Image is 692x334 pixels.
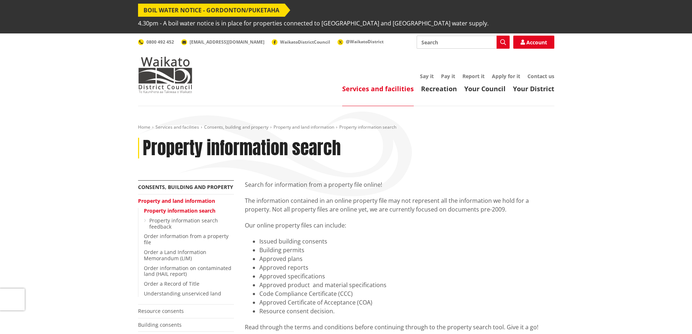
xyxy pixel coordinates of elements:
[272,39,330,45] a: WaikatoDistrictCouncil
[138,321,182,328] a: Building consents
[138,57,193,93] img: Waikato District Council - Te Kaunihera aa Takiwaa o Waikato
[144,290,221,297] a: Understanding unserviced land
[245,196,554,214] p: The information contained in an online property file may not represent all the information we hol...
[420,73,434,80] a: Say it
[245,221,346,229] span: Our online property files can include:
[144,233,228,246] a: Order information from a property file
[259,298,554,307] li: Approved Certificate of Acceptance (COA)
[513,84,554,93] a: Your District
[138,184,233,190] a: Consents, building and property
[144,265,231,278] a: Order information on contaminated land (HAIL report)
[421,84,457,93] a: Recreation
[245,323,554,331] div: Read through the terms and conditions before continuing through to the property search tool. Give...
[259,254,554,263] li: Approved plans
[146,39,174,45] span: 0800 492 452
[149,217,218,230] a: Property information search feedback
[339,124,396,130] span: Property information search
[259,246,554,254] li: Building permits
[464,84,506,93] a: Your Council
[144,207,215,214] a: Property information search
[138,197,215,204] a: Property and land information
[259,272,554,281] li: Approved specifications
[417,36,510,49] input: Search input
[259,307,554,315] li: Resource consent decision.
[259,263,554,272] li: Approved reports
[138,39,174,45] a: 0800 492 452
[138,124,554,130] nav: breadcrumb
[462,73,485,80] a: Report it
[138,307,184,314] a: Resource consents
[513,36,554,49] a: Account
[527,73,554,80] a: Contact us
[259,289,554,298] li: Code Compliance Certificate (CCC)
[441,73,455,80] a: Pay it
[280,39,330,45] span: WaikatoDistrictCouncil
[144,280,199,287] a: Order a Record of Title
[346,39,384,45] span: @WaikatoDistrict
[492,73,520,80] a: Apply for it
[181,39,264,45] a: [EMAIL_ADDRESS][DOMAIN_NAME]
[144,249,206,262] a: Order a Land Information Memorandum (LIM)
[337,39,384,45] a: @WaikatoDistrict
[143,138,341,159] h1: Property information search
[155,124,199,130] a: Services and facilities
[190,39,264,45] span: [EMAIL_ADDRESS][DOMAIN_NAME]
[204,124,268,130] a: Consents, building and property
[138,124,150,130] a: Home
[342,84,414,93] a: Services and facilities
[259,237,554,246] li: Issued building consents
[245,180,554,189] p: Search for information from a property file online!
[274,124,334,130] a: Property and land information
[138,4,285,17] span: Boil water notice - Gordonton/Puketaha
[138,17,489,30] span: 4.30pm - A boil water notice is in place for properties connected to [GEOGRAPHIC_DATA] and [GEOGR...
[259,281,554,289] li: Approved product and material specifications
